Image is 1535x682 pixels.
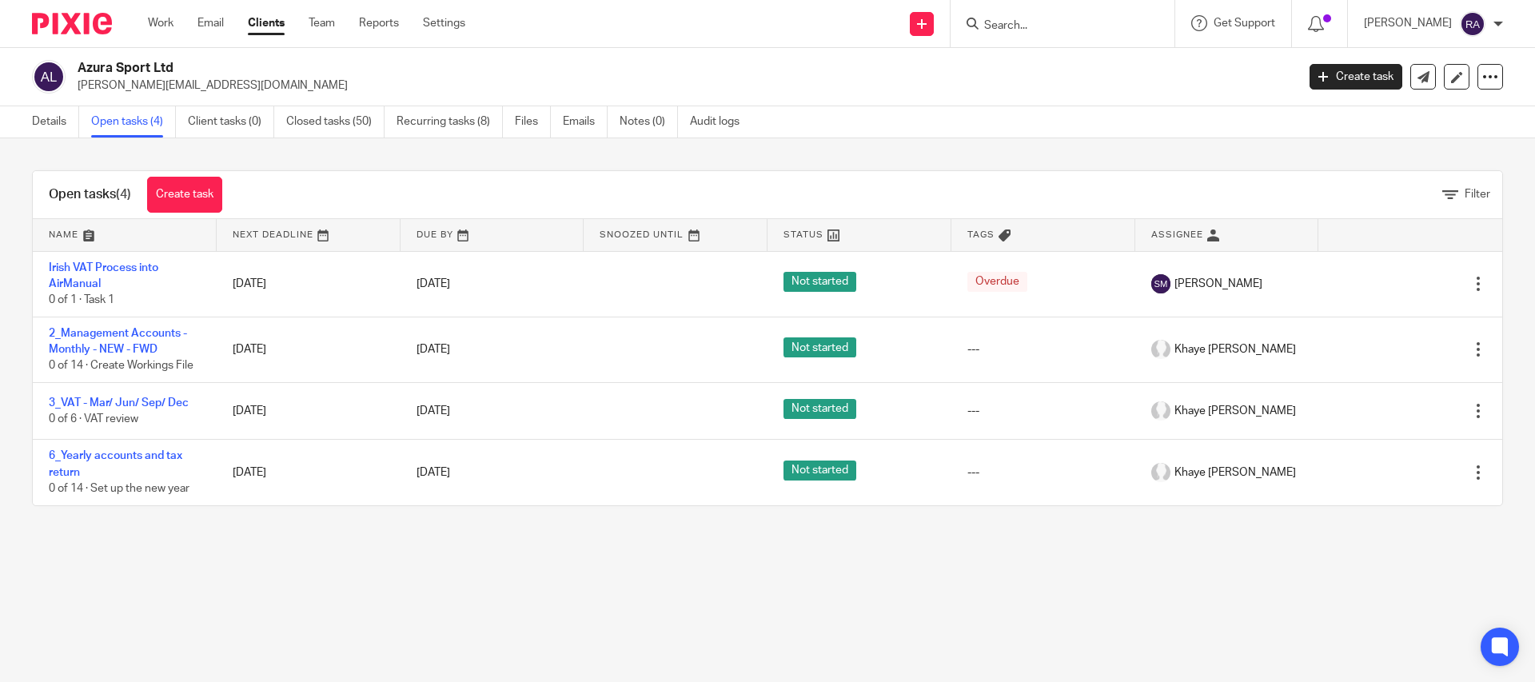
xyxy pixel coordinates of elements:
input: Search [983,19,1126,34]
img: svg%3E [32,60,66,94]
span: Tags [967,230,995,239]
div: --- [967,403,1119,419]
a: Email [197,15,224,31]
a: Settings [423,15,465,31]
a: Irish VAT Process into AirManual [49,262,158,289]
a: Details [32,106,79,138]
a: Work [148,15,173,31]
a: Create task [1310,64,1402,90]
p: [PERSON_NAME] [1364,15,1452,31]
a: Recurring tasks (8) [397,106,503,138]
span: Not started [783,337,856,357]
div: --- [967,465,1119,481]
h2: Azura Sport Ltd [78,60,1044,77]
span: Not started [783,272,856,292]
a: Files [515,106,551,138]
span: [DATE] [417,467,450,478]
td: [DATE] [217,317,401,382]
span: Khaye [PERSON_NAME] [1174,465,1296,481]
a: Create task [147,177,222,213]
span: Filter [1465,189,1490,200]
span: 0 of 1 · Task 1 [49,294,114,305]
img: Pixie [32,13,112,34]
img: svg%3E [1151,274,1170,293]
a: Reports [359,15,399,31]
span: [DATE] [417,405,450,417]
span: (4) [116,188,131,201]
a: Closed tasks (50) [286,106,385,138]
span: 0 of 14 · Set up the new year [49,483,189,494]
a: Clients [248,15,285,31]
span: Not started [783,399,856,419]
td: [DATE] [217,440,401,505]
span: [DATE] [417,344,450,355]
img: Screenshot%202025-07-30%20at%207.39.43%E2%80%AFPM.png [1151,463,1170,482]
a: Notes (0) [620,106,678,138]
a: 2_Management Accounts - Monthly - NEW - FWD [49,328,187,355]
a: Client tasks (0) [188,106,274,138]
img: Screenshot%202025-07-30%20at%207.39.43%E2%80%AFPM.png [1151,340,1170,359]
a: Emails [563,106,608,138]
a: 3_VAT - Mar/ Jun/ Sep/ Dec [49,397,189,409]
span: 0 of 6 · VAT review [49,413,138,425]
span: Khaye [PERSON_NAME] [1174,341,1296,357]
span: Khaye [PERSON_NAME] [1174,403,1296,419]
p: [PERSON_NAME][EMAIL_ADDRESS][DOMAIN_NAME] [78,78,1286,94]
a: Open tasks (4) [91,106,176,138]
h1: Open tasks [49,186,131,203]
img: svg%3E [1460,11,1485,37]
span: Overdue [967,272,1027,292]
a: Audit logs [690,106,752,138]
span: Status [783,230,823,239]
td: [DATE] [217,251,401,317]
td: [DATE] [217,382,401,439]
span: Not started [783,461,856,481]
div: --- [967,341,1119,357]
span: [PERSON_NAME] [1174,276,1262,292]
span: Get Support [1214,18,1275,29]
a: Team [309,15,335,31]
img: Screenshot%202025-07-30%20at%207.39.43%E2%80%AFPM.png [1151,401,1170,421]
span: Snoozed Until [600,230,684,239]
a: 6_Yearly accounts and tax return [49,450,182,477]
span: 0 of 14 · Create Workings File [49,361,193,372]
span: [DATE] [417,278,450,289]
